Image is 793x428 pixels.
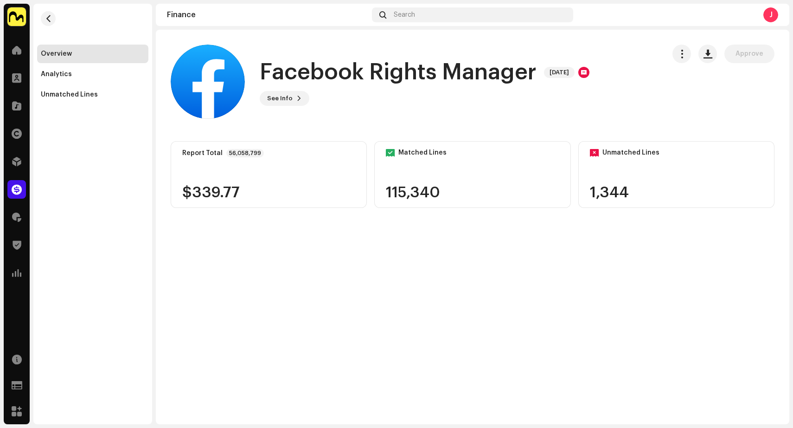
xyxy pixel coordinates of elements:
[724,45,774,63] button: Approve
[394,11,415,19] span: Search
[398,149,447,156] div: Matched Lines
[260,91,309,106] button: See Info
[41,50,72,58] div: Overview
[182,149,223,157] div: Report Total
[37,65,148,84] re-m-nav-item: Analytics
[763,7,778,22] div: J
[735,45,763,63] span: Approve
[37,85,148,104] re-m-nav-item: Unmatched Lines
[41,91,98,98] div: Unmatched Lines
[226,149,264,157] p-badge: 56,058,799
[7,7,26,26] img: 1276ee5d-5357-4eee-b3c8-6fdbc920d8e6
[37,45,148,63] re-m-nav-item: Overview
[267,89,293,108] span: See Info
[167,11,368,19] div: Finance
[544,67,575,78] span: [DATE]
[41,71,72,78] div: Analytics
[602,149,659,156] div: Unmatched Lines
[260,58,537,87] h1: Facebook Rights Manager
